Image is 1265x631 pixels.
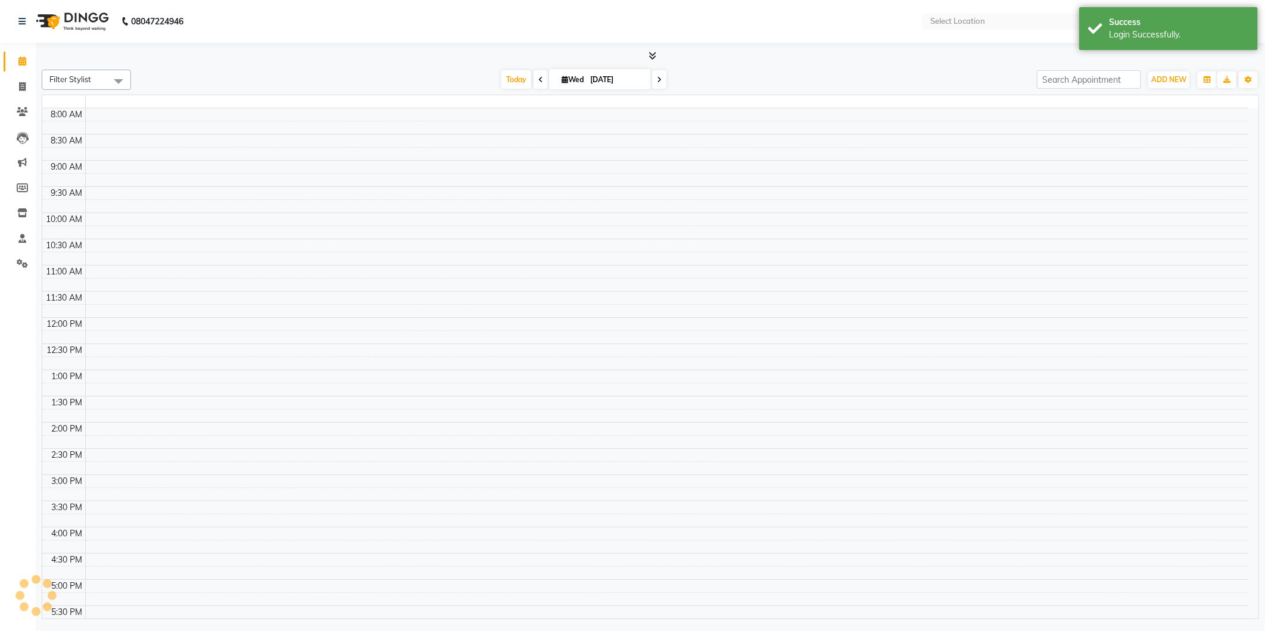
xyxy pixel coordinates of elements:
span: Today [501,70,531,89]
div: 4:30 PM [49,554,85,566]
div: 2:00 PM [49,423,85,435]
div: 8:00 AM [49,108,85,121]
div: 11:00 AM [44,265,85,278]
div: 11:30 AM [44,292,85,304]
img: logo [30,5,112,38]
button: ADD NEW [1148,71,1189,88]
span: ADD NEW [1151,75,1186,84]
span: Wed [559,75,587,84]
div: Success [1109,16,1249,29]
input: 2025-09-03 [587,71,646,89]
div: Login Successfully. [1109,29,1249,41]
div: 1:30 PM [49,396,85,409]
div: 2:30 PM [49,449,85,461]
div: 3:30 PM [49,501,85,514]
div: Select Location [930,15,985,27]
div: 4:00 PM [49,527,85,540]
div: 10:30 AM [44,239,85,252]
div: 9:00 AM [49,161,85,173]
div: 9:30 AM [49,187,85,199]
div: 10:00 AM [44,213,85,226]
span: Filter Stylist [49,74,91,84]
input: Search Appointment [1037,70,1141,89]
div: 5:30 PM [49,606,85,618]
div: 8:30 AM [49,135,85,147]
b: 08047224946 [131,5,183,38]
div: 5:00 PM [49,580,85,592]
div: 1:00 PM [49,370,85,383]
div: 12:30 PM [45,344,85,357]
div: 12:00 PM [45,318,85,330]
div: 3:00 PM [49,475,85,488]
